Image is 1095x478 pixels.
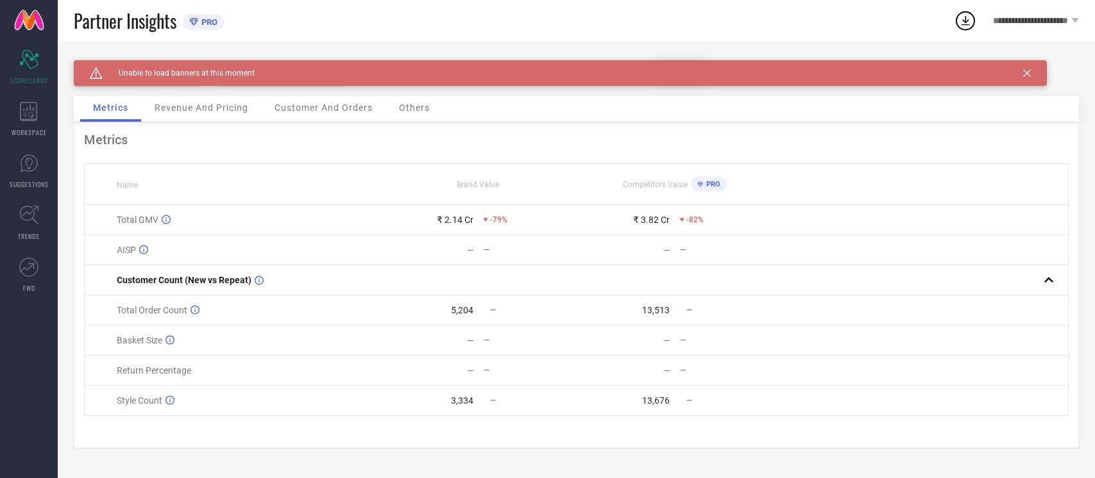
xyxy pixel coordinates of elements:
span: Total GMV [117,215,158,225]
div: Metrics [84,132,1069,147]
span: FWD [23,283,35,293]
span: -79% [490,215,507,224]
span: Total Order Count [117,305,187,315]
div: 5,204 [451,305,473,315]
span: SUGGESTIONS [10,179,49,189]
span: AISP [117,245,136,255]
div: — [680,245,772,254]
div: — [467,335,474,345]
span: Customer Count (New vs Repeat) [117,275,251,285]
span: Others [399,103,430,113]
span: — [686,396,692,405]
span: — [490,306,496,315]
span: Customer And Orders [275,103,373,113]
span: Competitors Value [623,180,688,189]
div: 13,513 [642,305,670,315]
span: Name [117,181,138,190]
span: — [686,306,692,315]
div: — [467,365,474,375]
span: TRENDS [18,231,40,241]
div: Brand [74,60,202,69]
div: ₹ 3.82 Cr [633,215,670,225]
div: Open download list [954,9,977,32]
span: Revenue And Pricing [155,103,248,113]
div: 3,334 [451,395,473,406]
div: — [484,245,576,254]
div: — [663,245,670,255]
div: 13,676 [642,395,670,406]
span: — [490,396,496,405]
span: Unable to load banners at this moment [103,69,255,78]
div: — [680,366,772,375]
span: Style Count [117,395,162,406]
div: — [663,335,670,345]
span: PRO [703,180,720,188]
span: Basket Size [117,335,162,345]
span: -82% [686,215,704,224]
span: WORKSPACE [12,128,47,137]
span: Partner Insights [74,8,176,34]
span: Metrics [93,103,128,113]
div: ₹ 2.14 Cr [437,215,473,225]
span: SCORECARDS [10,76,48,85]
span: PRO [198,17,217,27]
div: — [680,336,772,345]
div: — [663,365,670,375]
span: Return Percentage [117,365,191,375]
div: — [484,336,576,345]
div: — [467,245,474,255]
span: Brand Value [457,180,499,189]
div: — [484,366,576,375]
